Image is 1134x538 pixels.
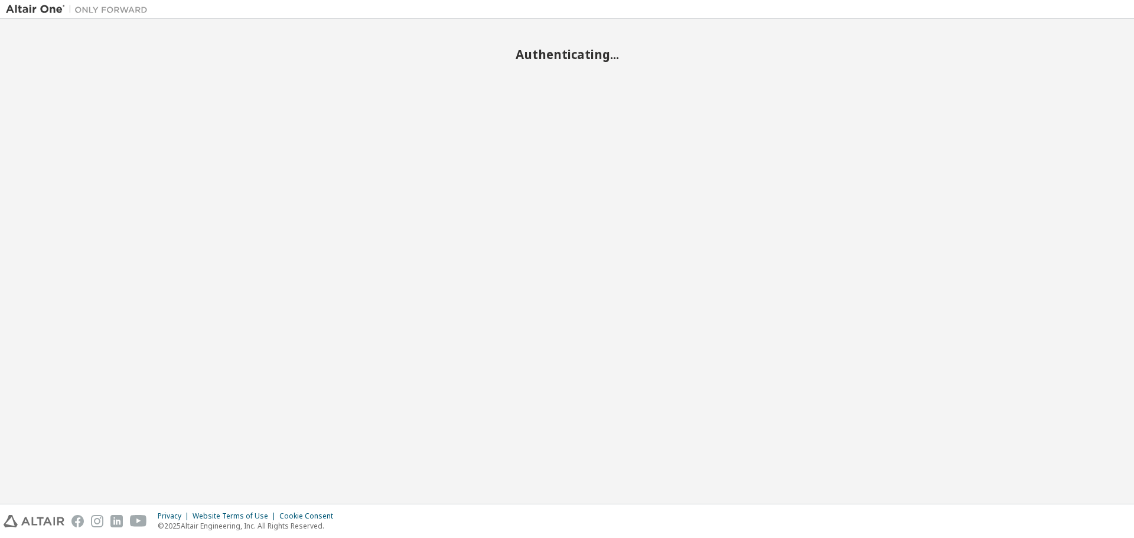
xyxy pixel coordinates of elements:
p: © 2025 Altair Engineering, Inc. All Rights Reserved. [158,521,340,531]
img: linkedin.svg [110,515,123,527]
img: instagram.svg [91,515,103,527]
h2: Authenticating... [6,47,1128,62]
div: Website Terms of Use [193,511,279,521]
img: altair_logo.svg [4,515,64,527]
div: Cookie Consent [279,511,340,521]
img: youtube.svg [130,515,147,527]
div: Privacy [158,511,193,521]
img: facebook.svg [71,515,84,527]
img: Altair One [6,4,154,15]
